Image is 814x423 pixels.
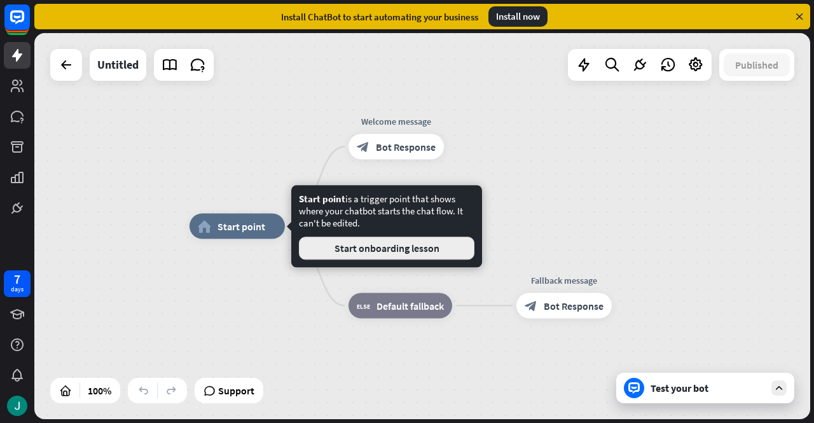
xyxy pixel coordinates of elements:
[651,382,765,394] div: Test your bot
[4,270,31,297] a: 7 days
[217,220,265,233] span: Start point
[724,53,790,76] button: Published
[339,115,453,128] div: Welcome message
[11,285,24,294] div: days
[544,300,604,312] span: Bot Response
[299,193,474,260] div: is a trigger point that shows where your chatbot starts the chat flow. It can't be edited.
[14,274,20,285] div: 7
[84,380,115,401] div: 100%
[10,5,48,43] button: Open LiveChat chat widget
[281,11,478,23] div: Install ChatBot to start automating your business
[357,141,369,153] i: block_bot_response
[357,300,370,312] i: block_fallback
[299,193,345,205] span: Start point
[218,380,254,401] span: Support
[507,274,621,287] div: Fallback message
[299,237,474,260] button: Start onboarding lesson
[376,141,436,153] span: Bot Response
[488,6,548,27] div: Install now
[198,220,211,233] i: home_2
[97,49,139,81] div: Untitled
[376,300,444,312] span: Default fallback
[525,300,537,312] i: block_bot_response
